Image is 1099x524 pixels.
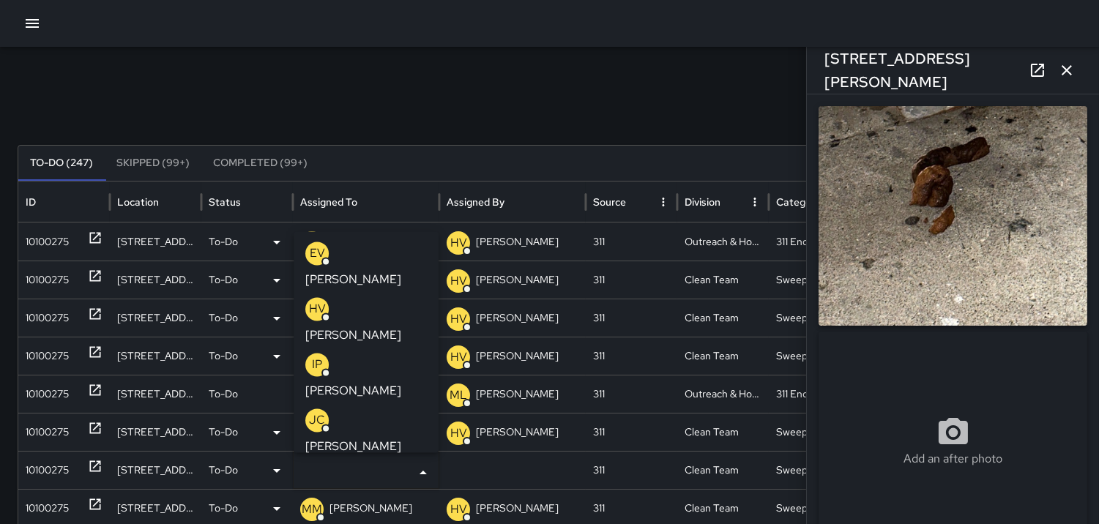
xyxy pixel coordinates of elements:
div: 10100275 [26,261,69,299]
div: Sweep [769,299,860,337]
p: [PERSON_NAME] [476,375,559,413]
div: Clean Team [677,261,769,299]
button: Division column menu [745,192,765,212]
div: 311 [586,337,677,375]
div: Source [593,195,626,209]
button: Close [413,463,433,483]
p: To-Do [209,261,238,299]
button: Skipped (99+) [105,146,201,181]
p: HV [450,310,467,328]
p: [PERSON_NAME] [305,438,401,455]
p: [PERSON_NAME] [476,337,559,375]
div: 160 6th Street [110,375,201,413]
div: Clean Team [677,451,769,489]
div: Outreach & Hospitality [677,222,769,261]
p: IP [312,356,322,373]
p: To-Do [209,375,238,413]
button: To-Do (247) [18,146,105,181]
p: HV [450,272,467,290]
button: Source column menu [653,192,674,212]
p: HV [450,424,467,442]
div: 311 [586,375,677,413]
div: Division [685,195,720,209]
p: [PERSON_NAME] [305,326,401,344]
p: [PERSON_NAME] [476,261,559,299]
div: 311 [586,222,677,261]
div: Outreach & Hospitality [677,375,769,413]
div: 10100275 [26,299,69,337]
p: To-Do [209,452,238,489]
p: [PERSON_NAME] [476,223,559,261]
div: Clean Team [677,337,769,375]
div: 10100275 [26,223,69,261]
p: HV [450,348,467,366]
p: To-Do [209,413,238,451]
p: JC [309,411,325,429]
p: To-Do [209,337,238,375]
div: 10100275 [26,375,69,413]
p: [PERSON_NAME] [305,382,401,400]
p: To-Do [209,223,238,261]
div: 10100275 [26,413,69,451]
div: Sweep [769,413,860,451]
div: 10100275 [26,337,69,375]
div: 311 [586,451,677,489]
button: Completed (99+) [201,146,319,181]
div: 992 Howard Street [110,299,201,337]
p: [PERSON_NAME] [305,271,401,288]
div: Sweep [769,451,860,489]
div: 1201 Market Street [110,222,201,261]
div: Clean Team [677,299,769,337]
div: 580 Stevenson Street [110,451,201,489]
div: 311 [586,261,677,299]
p: MM [302,501,322,518]
div: Clean Team [677,413,769,451]
div: 10100275 [26,452,69,489]
div: Assigned By [447,195,504,209]
div: 311 Encampments [769,222,860,261]
div: 311 [586,299,677,337]
div: Assigned To [300,195,357,209]
p: ML [450,386,467,404]
div: 311 [586,413,677,451]
div: 311 Encampments [769,375,860,413]
p: [PERSON_NAME] [329,223,412,261]
div: Status [209,195,241,209]
p: To-Do [209,299,238,337]
p: [PERSON_NAME] [476,413,559,451]
div: 975 Howard Street [110,413,201,451]
p: HV [450,234,467,252]
div: 950 Folsom Street [110,261,201,299]
p: HV [450,501,467,518]
div: ID [26,195,36,209]
div: Sweep [769,261,860,299]
div: 975 Howard Street [110,337,201,375]
div: Category [776,195,820,209]
p: EV [310,244,325,262]
div: Sweep [769,337,860,375]
p: [PERSON_NAME] [476,299,559,337]
p: HV [309,300,326,318]
div: Location [117,195,159,209]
